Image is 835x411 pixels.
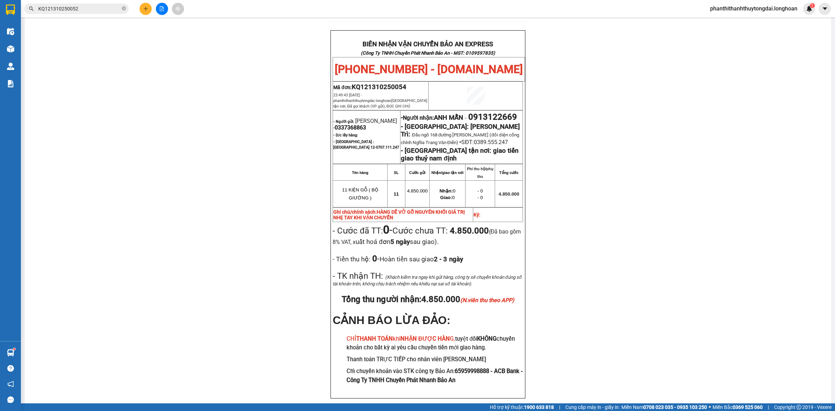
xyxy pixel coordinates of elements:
span: [PHONE_NUMBER] [3,24,53,36]
span: KQ121310250054 [352,83,406,91]
span: Mã đơn: KQ121310250052 [3,42,105,52]
span: - 0 [477,188,483,193]
img: icon-new-feature [806,6,812,12]
span: - [371,254,463,263]
img: logo-vxr [6,5,15,15]
strong: Tên hàng [352,171,368,175]
strong: NHẬN ĐƯỢC HÀN [400,335,450,342]
span: - Tiền thu hộ: [333,255,371,263]
span: | [559,403,560,411]
strong: SL [394,171,399,175]
span: Miền Nam [621,403,707,411]
span: ngày [449,255,463,263]
span: - [459,138,461,146]
span: uất hoá đơn sau giao). [356,238,438,246]
span: close-circle [122,6,126,10]
img: warehouse-icon [7,45,14,53]
strong: Cước gửi [409,171,426,175]
span: Cung cấp máy in - giấy in: [565,403,620,411]
strong: Tổng cước [499,171,518,175]
span: 1 [811,3,813,8]
img: warehouse-icon [7,349,14,356]
strong: KHÔNG [477,335,496,342]
strong: - Người gửi: [333,119,354,124]
span: - [463,114,468,121]
span: 0337368863 [335,124,366,131]
button: caret-down [819,3,831,15]
span: 23:49:43 [DATE] - [333,93,427,109]
span: notification [7,381,14,387]
span: CÔNG TY TNHH CHUYỂN PHÁT NHANH BẢO AN [55,24,139,36]
button: file-add [156,3,168,15]
span: question-circle [7,365,14,372]
button: plus [140,3,152,15]
span: - Cước đã TT: [333,226,392,236]
strong: 65959998888 - ACB Bank - Công Ty TNHH Chuyển Phát Nhanh Bảo An [347,368,523,384]
span: caret-down [822,6,828,12]
span: 0 [440,195,454,200]
span: | [768,403,769,411]
span: Hoàn tiền sau giao [380,255,463,263]
span: 4.850.000 [499,191,519,197]
span: CHỈ khi G, [347,335,455,342]
span: [PHONE_NUMBER] - [DOMAIN_NAME] [335,63,523,76]
span: - [GEOGRAPHIC_DATA]: [PERSON_NAME] Trì: [401,123,520,138]
span: Tổng thu người nhận: [342,294,514,304]
span: SĐT: [461,139,474,145]
strong: PHIẾU DÁN LÊN HÀNG [49,3,141,13]
strong: Nhận: [439,188,453,193]
span: Miền Bắc [713,403,763,411]
span: 0913122669 [468,112,517,122]
span: 0 [439,188,455,193]
strong: 5 ngày [390,238,410,246]
strong: 0369 525 060 [733,404,763,410]
span: phanthithanhthuytongdai.longhoan [705,4,803,13]
strong: THANH TOÁN [356,335,393,342]
span: 4.850.000 [421,294,514,304]
input: Tìm tên, số ĐT hoặc mã đơn [38,5,120,13]
span: Hỗ trợ kỹ thuật: [490,403,554,411]
strong: Giao: [440,195,452,200]
strong: Ghi chú/chính sách: [333,209,465,220]
button: aim [172,3,184,15]
span: file-add [159,6,164,11]
span: Người nhận: [403,114,463,121]
strong: 0 [371,254,377,263]
span: Mã đơn: [333,85,406,90]
span: plus [143,6,148,11]
span: - [GEOGRAPHIC_DATA] : [GEOGRAPHIC_DATA] 12- [333,140,399,150]
strong: Ký: [474,212,480,218]
span: search [29,6,34,11]
strong: - [GEOGRAPHIC_DATA] tận nơi: [401,147,491,155]
img: warehouse-icon [7,28,14,35]
strong: (Công Ty TNHH Chuyển Phát Nhanh Bảo An - MST: 0109597835) [361,50,495,56]
span: 11 [393,191,399,197]
span: message [7,396,14,403]
img: solution-icon [7,80,14,87]
strong: 0708 023 035 - 0935 103 250 [643,404,707,410]
strong: CSKH: [19,24,37,30]
span: [PERSON_NAME] - [333,118,397,131]
strong: BIÊN NHẬN VẬN CHUYỂN BẢO AN EXPRESS [363,40,493,48]
strong: - D/c lấy hàng: [333,133,358,137]
span: (Khách kiểm tra ngay khi gửi hàng, công ty sẽ chuyển khoản đúng số tài khoản trên, không chịu trá... [333,275,521,286]
span: phanthithanhthuytongdai.longhoan [333,98,427,109]
img: warehouse-icon [7,63,14,70]
h3: Chỉ chuyển khoản vào STK công ty Bảo An: [347,367,523,385]
h3: tuyệt đối chuyển khoản cho bất kỳ ai yêu cầu chuyển tiền mới giao hàng. [347,334,523,352]
span: ANH MẪN [434,114,463,121]
span: Ngày in phiếu: 23:14 ngày [47,14,143,21]
span: aim [175,6,180,11]
strong: giao tiến giao thuỷ nam định [401,147,518,162]
strong: Phí thu hộ/phụ thu [467,167,493,179]
span: Đầu ngõ 168 đường [PERSON_NAME] (đối diện cổng chính Nghĩa Trang Văn Điển) [401,132,519,145]
span: HÀNG DỄ VỠ GỖ NGUYÊN KHỐI GIÁ TRỊ NHẸ TAY KHI VẬN CHUYỂN [333,209,465,220]
strong: 0 [383,223,389,236]
span: 0389.555.247 [474,139,508,145]
strong: - [401,114,463,121]
span: Cước chưa TT: [333,226,521,246]
h3: Thanh toán TRỰC TIẾP cho nhân viên [PERSON_NAME] [347,355,523,364]
span: copyright [796,405,801,410]
span: - 0 [477,195,483,200]
sup: 1 [810,3,815,8]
